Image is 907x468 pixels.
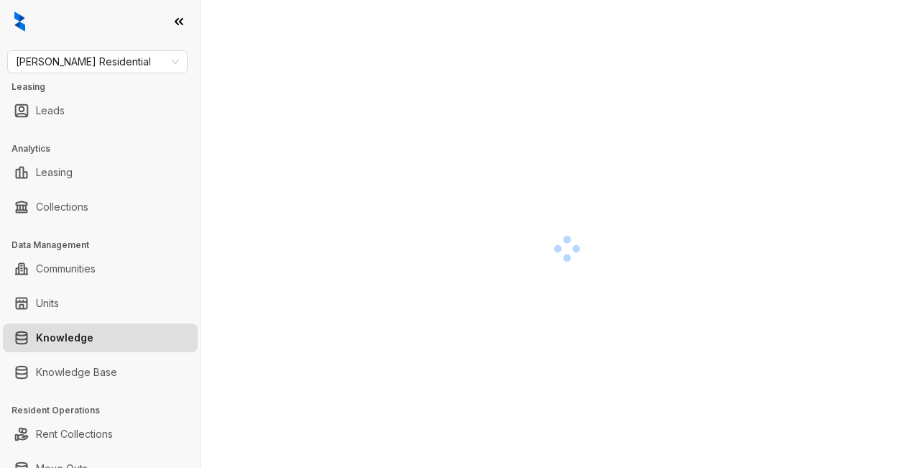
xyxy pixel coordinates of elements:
[36,158,73,187] a: Leasing
[36,254,96,283] a: Communities
[3,254,198,283] li: Communities
[3,193,198,221] li: Collections
[11,142,201,155] h3: Analytics
[36,324,93,352] a: Knowledge
[11,404,201,417] h3: Resident Operations
[11,239,201,252] h3: Data Management
[3,358,198,387] li: Knowledge Base
[3,324,198,352] li: Knowledge
[11,81,201,93] h3: Leasing
[3,420,198,449] li: Rent Collections
[36,358,117,387] a: Knowledge Base
[3,289,198,318] li: Units
[36,96,65,125] a: Leads
[36,193,88,221] a: Collections
[36,420,113,449] a: Rent Collections
[36,289,59,318] a: Units
[3,96,198,125] li: Leads
[16,51,179,73] span: Griffis Residential
[3,158,198,187] li: Leasing
[14,12,25,32] img: logo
